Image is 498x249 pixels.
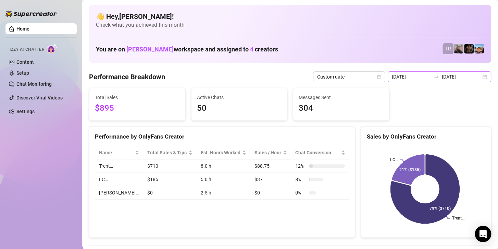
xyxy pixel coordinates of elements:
[250,173,291,186] td: $37
[89,72,165,82] h4: Performance Breakdown
[452,216,464,221] text: Trent…
[143,173,197,186] td: $185
[366,132,485,141] div: Sales by OnlyFans Creator
[197,186,250,200] td: 2.5 h
[201,149,241,156] div: Est. Hours Worked
[295,149,340,156] span: Chat Conversion
[147,149,187,156] span: Total Sales & Tips
[295,176,306,183] span: 8 %
[95,102,180,115] span: $895
[95,186,143,200] td: [PERSON_NAME]…
[16,70,29,76] a: Setup
[454,44,463,54] img: LC
[16,59,34,65] a: Content
[250,146,291,159] th: Sales / Hour
[99,149,134,156] span: Name
[299,94,384,101] span: Messages Sent
[96,21,484,29] span: Check what you achieved this month
[434,74,439,80] span: swap-right
[5,10,57,17] img: logo-BBDzfeDw.svg
[95,146,143,159] th: Name
[434,74,439,80] span: to
[390,157,398,162] text: LC…
[197,102,282,115] span: 50
[16,109,35,114] a: Settings
[445,45,451,52] span: TR
[250,159,291,173] td: $88.75
[143,159,197,173] td: $710
[299,102,384,115] span: 304
[126,46,174,53] span: [PERSON_NAME]
[392,73,431,81] input: Start date
[250,46,253,53] span: 4
[254,149,282,156] span: Sales / Hour
[464,44,474,54] img: Trent
[16,26,29,32] a: Home
[442,73,481,81] input: End date
[47,44,58,54] img: AI Chatter
[317,72,381,82] span: Custom date
[16,81,52,87] a: Chat Monitoring
[95,94,180,101] span: Total Sales
[96,12,484,21] h4: 👋 Hey, [PERSON_NAME] !
[250,186,291,200] td: $0
[143,146,197,159] th: Total Sales & Tips
[377,75,381,79] span: calendar
[475,226,491,242] div: Open Intercom Messenger
[16,95,63,100] a: Discover Viral Videos
[295,162,306,170] span: 12 %
[10,46,44,53] span: Izzy AI Chatter
[197,94,282,101] span: Active Chats
[197,173,250,186] td: 5.0 h
[143,186,197,200] td: $0
[95,173,143,186] td: LC…
[291,146,349,159] th: Chat Conversion
[96,46,278,53] h1: You are on workspace and assigned to creators
[474,44,484,54] img: Zach
[295,189,306,197] span: 0 %
[95,159,143,173] td: Trent…
[197,159,250,173] td: 8.0 h
[95,132,349,141] div: Performance by OnlyFans Creator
